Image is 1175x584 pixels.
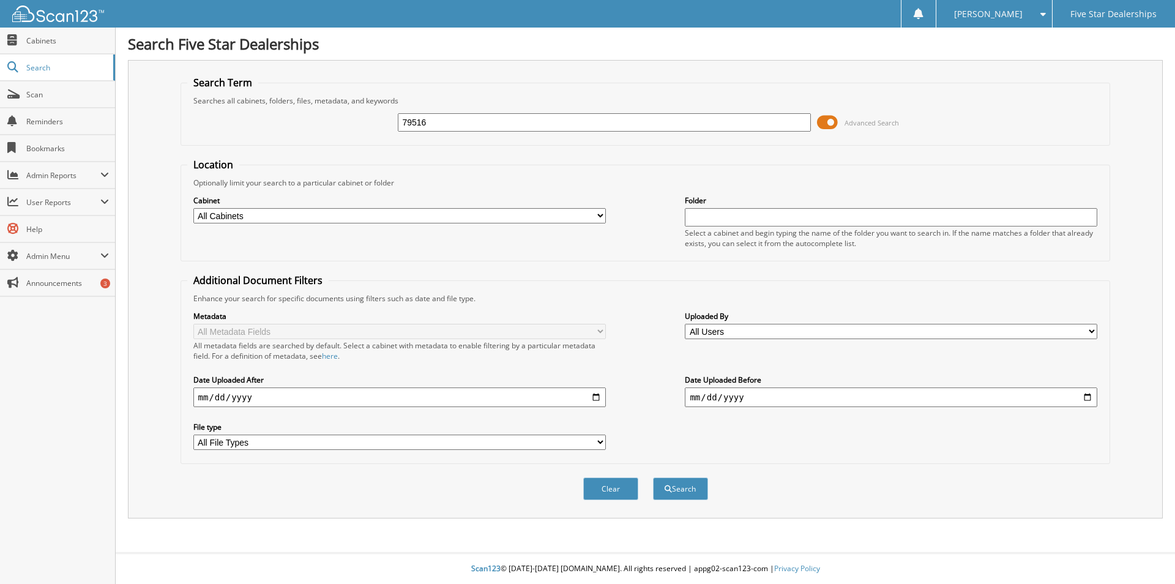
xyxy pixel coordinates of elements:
a: Privacy Policy [774,563,820,574]
span: Admin Reports [26,170,100,181]
span: Cabinets [26,36,109,46]
span: Advanced Search [845,118,899,127]
span: Five Star Dealerships [1070,10,1157,18]
div: Enhance your search for specific documents using filters such as date and file type. [187,293,1104,304]
label: Uploaded By [685,311,1097,321]
img: scan123-logo-white.svg [12,6,104,22]
div: 3 [100,279,110,288]
a: here [322,351,338,361]
button: Clear [583,477,638,500]
span: Bookmarks [26,143,109,154]
label: Cabinet [193,195,606,206]
input: end [685,387,1097,407]
span: Reminders [26,116,109,127]
div: Optionally limit your search to a particular cabinet or folder [187,178,1104,188]
span: User Reports [26,197,100,208]
div: Select a cabinet and begin typing the name of the folder you want to search in. If the name match... [685,228,1097,249]
span: Announcements [26,278,109,288]
span: Scan [26,89,109,100]
span: [PERSON_NAME] [954,10,1023,18]
div: © [DATE]-[DATE] [DOMAIN_NAME]. All rights reserved | appg02-scan123-com | [116,554,1175,584]
h1: Search Five Star Dealerships [128,34,1163,54]
label: Date Uploaded Before [685,375,1097,385]
div: All metadata fields are searched by default. Select a cabinet with metadata to enable filtering b... [193,340,606,361]
span: Admin Menu [26,251,100,261]
div: Searches all cabinets, folders, files, metadata, and keywords [187,95,1104,106]
label: Folder [685,195,1097,206]
iframe: Chat Widget [1114,525,1175,584]
label: File type [193,422,606,432]
span: Help [26,224,109,234]
span: Scan123 [471,563,501,574]
legend: Search Term [187,76,258,89]
legend: Location [187,158,239,171]
legend: Additional Document Filters [187,274,329,287]
label: Metadata [193,311,606,321]
input: start [193,387,606,407]
button: Search [653,477,708,500]
label: Date Uploaded After [193,375,606,385]
span: Search [26,62,107,73]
